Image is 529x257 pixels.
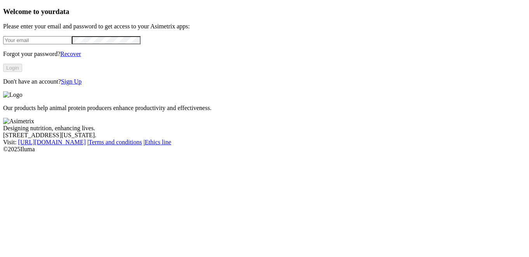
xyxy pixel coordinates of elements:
a: Sign Up [61,78,82,85]
a: Ethics line [145,139,171,145]
div: © 2025 Iluma [3,146,526,153]
a: Terms and conditions [89,139,142,145]
div: Visit : | | [3,139,526,146]
h3: Welcome to your [3,7,526,16]
p: Our products help animal protein producers enhance productivity and effectiveness. [3,105,526,112]
span: data [56,7,69,16]
a: Recover [60,51,81,57]
p: Please enter your email and password to get access to your Asimetrix apps: [3,23,526,30]
button: Login [3,64,22,72]
p: Don't have an account? [3,78,526,85]
img: Logo [3,91,23,98]
p: Forgot your password? [3,51,526,58]
div: [STREET_ADDRESS][US_STATE]. [3,132,526,139]
img: Asimetrix [3,118,34,125]
a: [URL][DOMAIN_NAME] [18,139,86,145]
input: Your email [3,36,72,44]
div: Designing nutrition, enhancing lives. [3,125,526,132]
